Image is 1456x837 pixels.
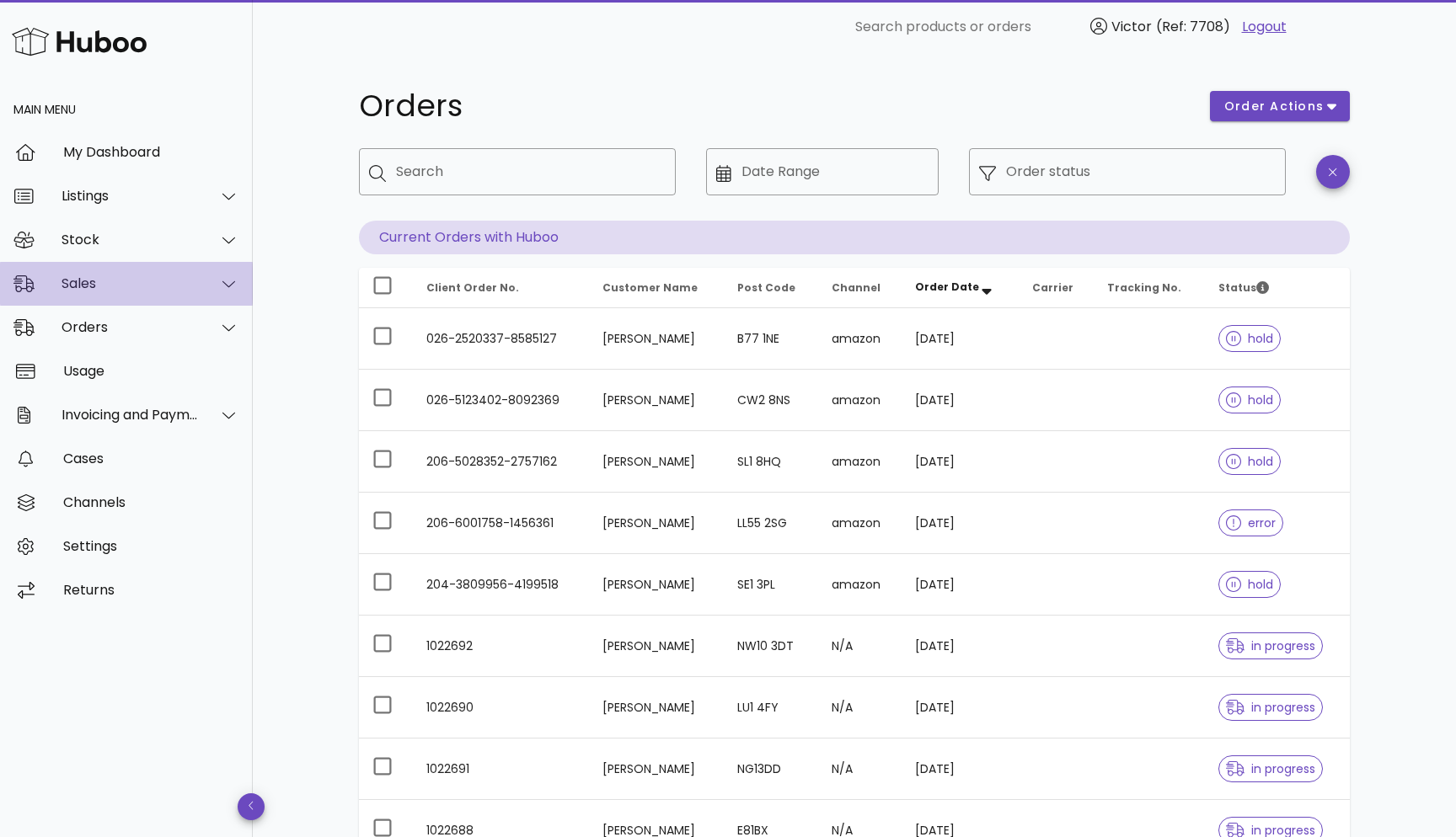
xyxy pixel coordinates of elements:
[818,554,902,616] td: amazon
[902,431,1019,493] td: [DATE]
[737,280,795,295] span: Post Code
[413,268,589,308] th: Client Order No.
[832,280,881,295] span: Channel
[724,308,817,370] td: B77 1NE
[1019,268,1094,308] th: Carrier
[589,738,724,800] td: [PERSON_NAME]
[589,493,724,554] td: [PERSON_NAME]
[413,308,589,370] td: 026-2520337-8585127
[1032,280,1073,295] span: Carrier
[902,554,1019,616] td: [DATE]
[818,268,902,308] th: Channel
[62,319,199,335] div: Orders
[724,493,817,554] td: LL55 2SG
[359,91,1190,121] h1: Orders
[902,268,1019,308] th: Order Date: Sorted descending. Activate to remove sorting.
[62,275,199,291] div: Sales
[1111,17,1152,36] span: Victor
[413,493,589,554] td: 206-6001758-1456361
[413,616,589,677] td: 1022692
[902,677,1019,738] td: [DATE]
[1226,824,1315,836] span: in progress
[589,268,724,308] th: Customer Name
[818,738,902,800] td: N/A
[1226,394,1273,406] span: hold
[589,677,724,738] td: [PERSON_NAME]
[1094,268,1205,308] th: Tracking No.
[724,554,817,616] td: SE1 3PL
[1226,517,1276,529] span: error
[63,144,239,160] div: My Dashboard
[589,616,724,677] td: [PERSON_NAME]
[724,677,817,738] td: LU1 4FY
[818,431,902,493] td: amazon
[413,431,589,493] td: 206-5028352-2757162
[818,308,902,370] td: amazon
[1226,333,1273,344] span: hold
[902,616,1019,677] td: [DATE]
[413,370,589,431] td: 026-5123402-8092369
[63,582,239,598] div: Returns
[724,431,817,493] td: SL1 8HQ
[63,494,239,510] div: Channels
[63,538,239,554] div: Settings
[1226,763,1315,775] span: in progress
[63,363,239,379] div: Usage
[413,554,589,616] td: 204-3809956-4199518
[818,370,902,431] td: amazon
[62,188,199,204] div: Listings
[1226,701,1315,713] span: in progress
[1223,98,1325,115] span: order actions
[62,407,199,423] div: Invoicing and Payments
[902,493,1019,554] td: [DATE]
[602,280,698,295] span: Customer Name
[1226,640,1315,652] span: in progress
[63,450,239,466] div: Cases
[359,221,1350,254] p: Current Orders with Huboo
[589,370,724,431] td: [PERSON_NAME]
[724,268,817,308] th: Post Code
[1226,578,1273,590] span: hold
[1210,91,1350,121] button: order actions
[589,431,724,493] td: [PERSON_NAME]
[589,554,724,616] td: [PERSON_NAME]
[589,308,724,370] td: [PERSON_NAME]
[724,738,817,800] td: NG13DD
[1156,17,1230,36] span: (Ref: 7708)
[1226,456,1273,467] span: hold
[915,280,979,294] span: Order Date
[62,232,199,248] div: Stock
[818,493,902,554] td: amazon
[902,308,1019,370] td: [DATE]
[12,24,147,60] img: Huboo Logo
[1242,17,1287,37] a: Logout
[1107,280,1181,295] span: Tracking No.
[818,677,902,738] td: N/A
[1205,268,1350,308] th: Status
[426,280,519,295] span: Client Order No.
[413,738,589,800] td: 1022691
[1218,280,1269,295] span: Status
[818,616,902,677] td: N/A
[724,370,817,431] td: CW2 8NS
[902,370,1019,431] td: [DATE]
[724,616,817,677] td: NW10 3DT
[902,738,1019,800] td: [DATE]
[413,677,589,738] td: 1022690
